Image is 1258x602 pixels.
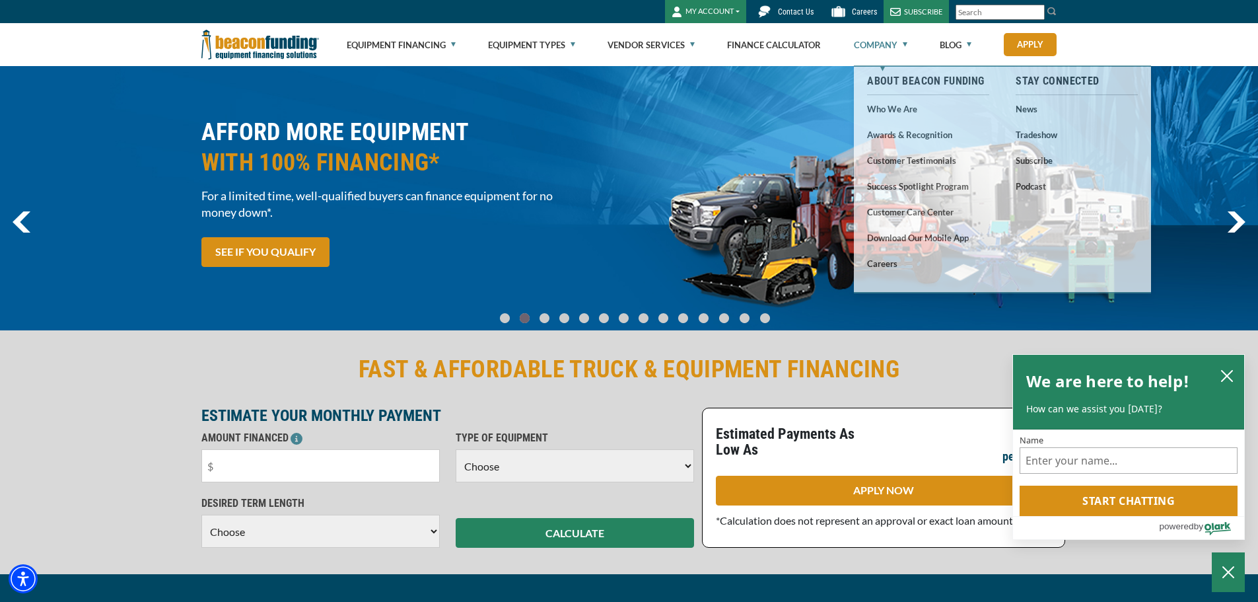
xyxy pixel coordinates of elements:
a: Subscribe [1016,152,1138,169]
a: Go To Slide 1 [517,313,533,324]
a: Go To Slide 5 [596,313,612,324]
a: Go To Slide 0 [497,313,513,324]
a: Equipment Financing [347,24,456,66]
a: About Beacon Funding [867,73,989,89]
div: olark chatbox [1012,354,1245,541]
a: News [1016,100,1138,117]
a: Go To Slide 10 [695,313,712,324]
a: APPLY NOW [716,476,1051,506]
a: Go To Slide 11 [716,313,732,324]
h2: We are here to help! [1026,368,1189,395]
a: Awards & Recognition [867,126,989,143]
button: Close Chatbox [1212,552,1245,592]
p: ESTIMATE YOUR MONTHLY PAYMENT [201,408,694,424]
input: Name [1020,447,1238,474]
a: Equipment Types [488,24,575,66]
p: Estimated Payments As Low As [716,426,876,458]
a: next [1227,211,1245,233]
input: Search [956,5,1045,20]
a: Go To Slide 2 [537,313,553,324]
p: AMOUNT FINANCED [201,430,440,446]
a: Go To Slide 13 [757,313,773,324]
a: Go To Slide 7 [636,313,652,324]
span: WITH 100% FINANCING* [201,147,621,178]
div: Accessibility Menu [9,564,38,593]
img: Right Navigator [1227,211,1245,233]
a: Vendor Services [608,24,695,66]
a: Powered by Olark [1159,517,1244,539]
button: CALCULATE [456,518,694,548]
p: per month [1002,449,1051,465]
h2: FAST & AFFORDABLE TRUCK & EQUIPMENT FINANCING [201,354,1057,385]
a: Careers [867,255,989,272]
a: Customer Testimonials [867,152,989,169]
a: SEE IF YOU QUALIFY [201,237,330,267]
a: Download our Mobile App [867,229,989,246]
a: previous [13,211,30,233]
button: close chatbox [1216,366,1238,385]
a: Finance Calculator [727,24,821,66]
h2: AFFORD MORE EQUIPMENT [201,117,621,178]
p: TYPE OF EQUIPMENT [456,430,694,446]
span: by [1194,518,1203,535]
a: Go To Slide 6 [616,313,632,324]
a: Who We Are [867,100,989,117]
a: Go To Slide 9 [676,313,691,324]
span: powered [1159,518,1193,535]
a: Customer Care Center [867,204,989,220]
span: For a limited time, well-qualified buyers can finance equipment for no money down*. [201,188,621,221]
a: Success Spotlight Program [867,178,989,194]
a: Blog [940,24,971,66]
label: Name [1020,436,1238,445]
input: $ [201,449,440,482]
a: Clear search text [1031,7,1041,18]
a: Go To Slide 8 [656,313,672,324]
img: Left Navigator [13,211,30,233]
a: Tradeshow [1016,126,1138,143]
img: Beacon Funding Corporation logo [201,23,319,66]
a: Company [854,24,907,66]
span: Careers [852,7,877,17]
a: Go To Slide 4 [577,313,592,324]
img: Search [1047,6,1057,17]
a: Apply [1004,33,1057,56]
a: Stay Connected [1016,73,1138,89]
p: How can we assist you [DATE]? [1026,402,1231,416]
a: Go To Slide 3 [557,313,573,324]
span: *Calculation does not represent an approval or exact loan amount. [716,514,1015,527]
p: DESIRED TERM LENGTH [201,496,440,511]
a: Go To Slide 12 [736,313,753,324]
span: Contact Us [778,7,814,17]
a: Podcast [1016,178,1138,194]
button: Start chatting [1020,486,1238,516]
